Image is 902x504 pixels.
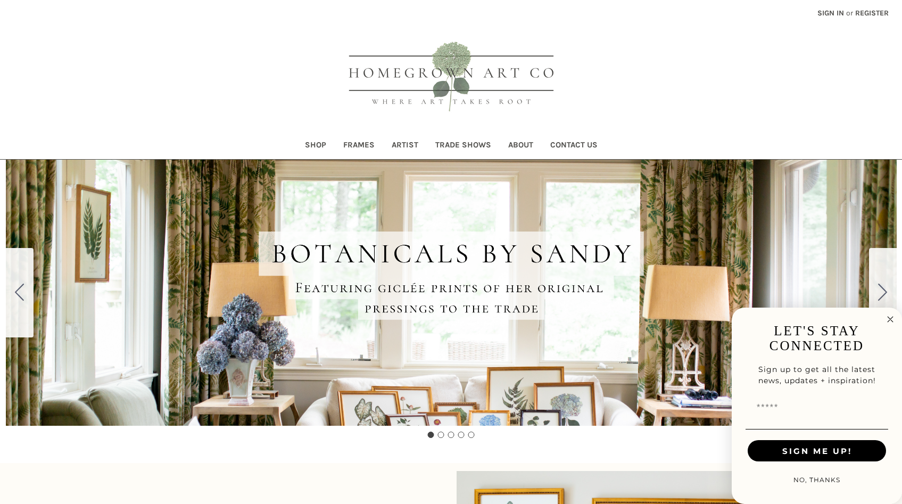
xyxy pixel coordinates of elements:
[332,30,571,126] img: HOMEGROWN ART CO
[458,432,465,438] button: Go to slide 4
[788,469,846,491] button: NO, THANKS
[438,432,444,438] button: Go to slide 2
[748,440,886,461] button: SIGN ME UP!
[468,432,475,438] button: Go to slide 5
[732,308,902,504] div: FLYOUT Form
[769,324,864,353] span: LET'S STAY CONNECTED
[845,7,854,19] span: or
[383,133,427,159] a: Artist
[296,133,335,159] a: Shop
[884,313,897,326] button: Close dialog
[427,133,500,159] a: Trade Shows
[869,248,897,337] button: Go to slide 2
[448,432,454,438] button: Go to slide 3
[500,133,542,159] a: About
[335,133,383,159] a: Frames
[6,248,34,337] button: Go to slide 5
[542,133,606,159] a: Contact Us
[758,365,876,385] span: Sign up to get all the latest news, updates + inspiration!
[748,397,886,418] input: Email
[428,432,434,438] button: Go to slide 1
